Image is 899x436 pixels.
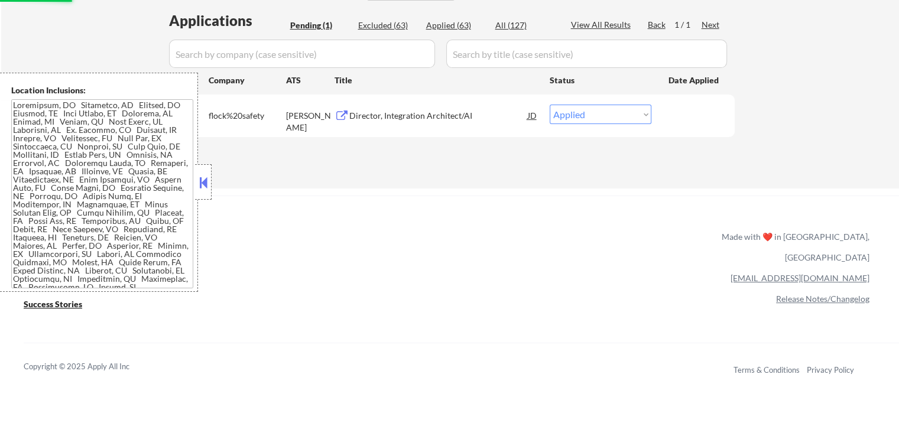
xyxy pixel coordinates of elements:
a: Privacy Policy [807,365,854,375]
div: ATS [286,74,335,86]
div: Applications [169,14,286,28]
div: Company [209,74,286,86]
div: Next [702,19,721,31]
a: Release Notes/Changelog [776,294,869,304]
div: Date Applied [668,74,721,86]
u: Success Stories [24,299,82,309]
div: Applied (63) [426,19,485,31]
a: [EMAIL_ADDRESS][DOMAIN_NAME] [731,273,869,283]
div: Pending (1) [290,19,349,31]
div: Location Inclusions: [11,84,193,96]
div: View All Results [571,19,634,31]
div: flock%20safety [209,110,286,122]
div: Back [648,19,667,31]
div: All (127) [495,19,554,31]
div: Copyright © 2025 Apply All Inc [24,361,160,373]
div: Director, Integration Architect/AI [349,110,528,122]
a: Success Stories [24,298,98,313]
div: Title [335,74,538,86]
div: Made with ❤️ in [GEOGRAPHIC_DATA], [GEOGRAPHIC_DATA] [717,226,869,268]
a: Refer & earn free applications 👯‍♀️ [24,243,475,255]
div: [PERSON_NAME] [286,110,335,133]
input: Search by company (case sensitive) [169,40,435,68]
a: Terms & Conditions [734,365,800,375]
div: Status [550,69,651,90]
div: Excluded (63) [358,19,417,31]
div: 1 / 1 [674,19,702,31]
input: Search by title (case sensitive) [446,40,727,68]
div: JD [527,105,538,126]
